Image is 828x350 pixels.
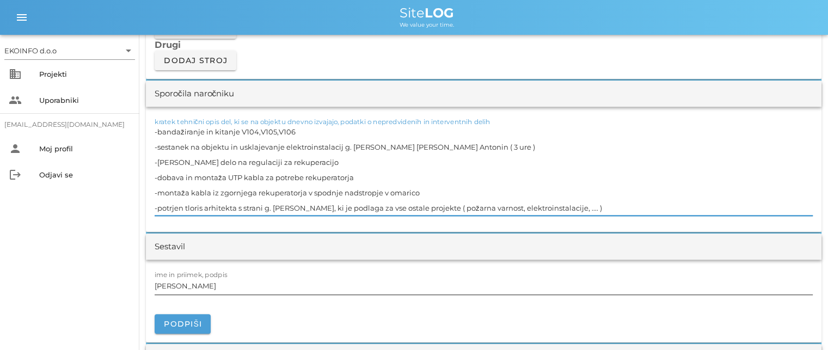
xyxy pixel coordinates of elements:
div: Sestavil [155,241,185,253]
div: Pripomoček za klepet [774,298,828,350]
i: business [9,67,22,81]
div: Uporabniki [39,96,131,105]
h3: Drugi [155,39,813,51]
iframe: Chat Widget [774,298,828,350]
span: Site [400,5,454,21]
div: Projekti [39,70,131,78]
button: Dodaj stroj [155,51,236,70]
label: kratek tehnični opis del, ki se na objektu dnevno izvajajo, podatki o nepredvidenih in interventn... [155,118,490,126]
i: people [9,94,22,107]
label: ime in priimek, podpis [155,271,228,279]
span: We value your time. [400,21,454,28]
div: EKOINFO d.o.o [4,42,135,59]
button: Podpiši [155,314,211,334]
i: menu [15,11,28,24]
div: EKOINFO d.o.o [4,46,57,56]
i: person [9,142,22,155]
i: arrow_drop_down [122,44,135,57]
span: Dodaj stroj [163,56,228,65]
b: LOG [425,5,454,21]
i: logout [9,168,22,181]
div: Sporočila naročniku [155,88,234,100]
div: Moj profil [39,144,131,153]
div: Odjavi se [39,170,131,179]
span: Podpiši [163,319,202,329]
